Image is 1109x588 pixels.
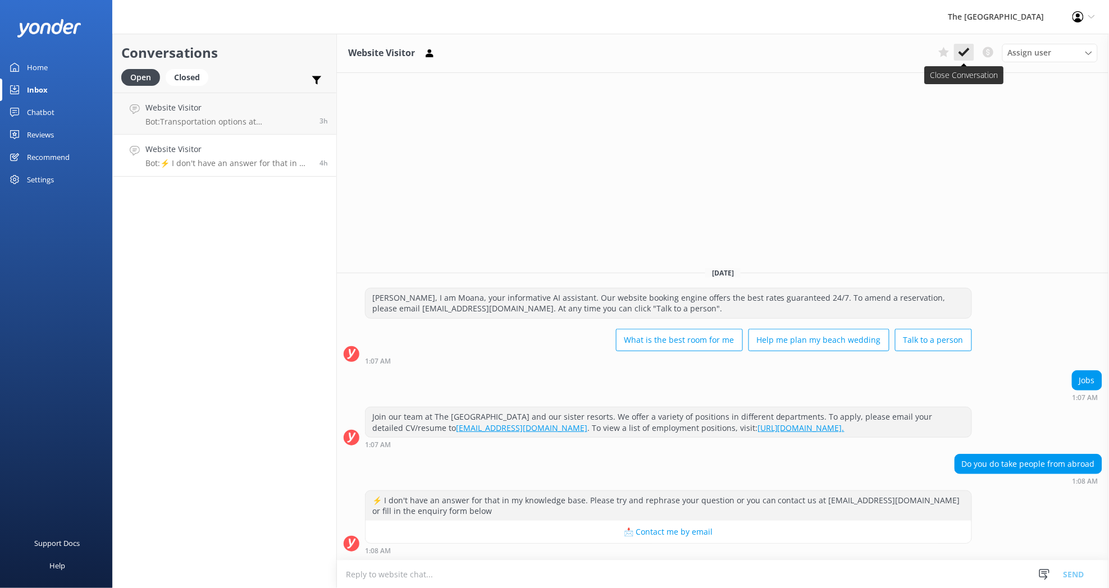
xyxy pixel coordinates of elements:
[1072,393,1102,401] div: Oct 07 2025 03:07am (UTC -10:00) Pacific/Honolulu
[757,422,845,433] a: [URL][DOMAIN_NAME].
[320,116,328,126] span: Oct 07 2025 04:21am (UTC -10:00) Pacific/Honolulu
[366,288,971,318] div: [PERSON_NAME], I am Moana, your informative AI assistant. Our website booking engine offers the b...
[365,548,391,554] strong: 1:08 AM
[365,546,972,554] div: Oct 07 2025 03:08am (UTC -10:00) Pacific/Honolulu
[365,442,391,448] strong: 1:07 AM
[27,101,54,123] div: Chatbot
[348,46,415,61] h3: Website Visitor
[1002,44,1098,62] div: Assign User
[145,102,311,114] h4: Website Visitor
[145,158,311,168] p: Bot: ⚡ I don't have an answer for that in my knowledge base. Please try and rephrase your questio...
[320,158,328,168] span: Oct 07 2025 03:08am (UTC -10:00) Pacific/Honolulu
[113,93,336,135] a: Website VisitorBot:Transportation options at [GEOGRAPHIC_DATA] include car rentals, among others....
[365,440,972,448] div: Oct 07 2025 03:07am (UTC -10:00) Pacific/Honolulu
[17,19,81,38] img: yonder-white-logo.png
[121,71,166,83] a: Open
[456,422,587,433] a: [EMAIL_ADDRESS][DOMAIN_NAME]
[1073,478,1098,485] strong: 1:08 AM
[121,69,160,86] div: Open
[955,477,1102,485] div: Oct 07 2025 03:08am (UTC -10:00) Pacific/Honolulu
[1008,47,1052,59] span: Assign user
[895,329,972,351] button: Talk to a person
[366,407,971,437] div: Join our team at The [GEOGRAPHIC_DATA] and our sister resorts. We offer a variety of positions in...
[365,357,972,365] div: Oct 07 2025 03:07am (UTC -10:00) Pacific/Honolulu
[27,56,48,79] div: Home
[955,454,1102,474] div: Do you do take people from abroad
[27,123,54,146] div: Reviews
[27,168,54,191] div: Settings
[616,329,743,351] button: What is the best room for me
[121,42,328,63] h2: Conversations
[113,135,336,177] a: Website VisitorBot:⚡ I don't have an answer for that in my knowledge base. Please try and rephras...
[145,117,311,127] p: Bot: Transportation options at [GEOGRAPHIC_DATA] include car rentals, among others. You can learn...
[145,143,311,155] h4: Website Visitor
[366,521,971,543] button: 📩 Contact me by email
[705,268,741,278] span: [DATE]
[366,491,971,521] div: ⚡ I don't have an answer for that in my knowledge base. Please try and rephrase your question or ...
[749,329,889,351] button: Help me plan my beach wedding
[365,358,391,365] strong: 1:07 AM
[27,79,48,101] div: Inbox
[166,69,208,86] div: Closed
[49,554,65,577] div: Help
[27,146,70,168] div: Recommend
[35,532,80,554] div: Support Docs
[166,71,214,83] a: Closed
[1073,371,1102,390] div: Jobs
[1073,394,1098,401] strong: 1:07 AM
